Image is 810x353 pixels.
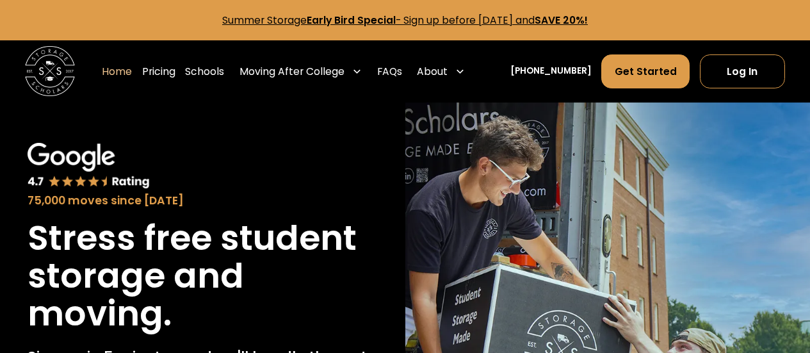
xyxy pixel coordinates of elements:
[417,64,448,79] div: About
[535,13,588,27] strong: SAVE 20%!
[601,54,690,88] a: Get Started
[307,13,396,27] strong: Early Bird Special
[28,192,378,209] div: 75,000 moves since [DATE]
[25,46,75,96] a: home
[700,54,785,88] a: Log In
[142,54,175,89] a: Pricing
[222,13,588,27] a: Summer StorageEarly Bird Special- Sign up before [DATE] andSAVE 20%!
[28,219,378,332] h1: Stress free student storage and moving.
[25,46,75,96] img: Storage Scholars main logo
[102,54,132,89] a: Home
[510,65,592,78] a: [PHONE_NUMBER]
[185,54,224,89] a: Schools
[28,143,150,190] img: Google 4.7 star rating
[412,54,470,89] div: About
[234,54,367,89] div: Moving After College
[239,64,344,79] div: Moving After College
[377,54,402,89] a: FAQs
